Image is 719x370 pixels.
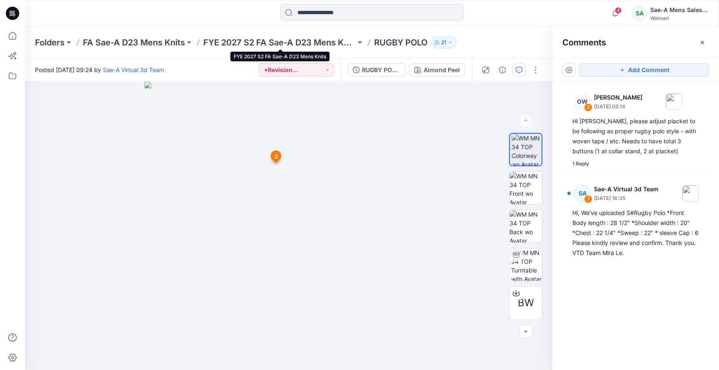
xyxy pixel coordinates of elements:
[579,63,709,77] button: Add Comment
[496,63,509,77] button: Details
[632,6,647,21] div: SA
[374,37,427,48] p: RUGBY POLO
[594,92,642,102] p: [PERSON_NAME]
[145,82,433,370] img: eyJhbGciOiJIUzI1NiIsImtpZCI6IjAiLCJzbHQiOiJzZXMiLCJ0eXAiOiJKV1QifQ.eyJkYXRhIjp7InR5cGUiOiJzdG9yYW...
[35,65,164,74] span: Posted [DATE] 09:24 by
[424,65,460,75] div: Almond Peel
[574,93,591,110] div: OW
[594,184,659,194] p: Sae-A Virtual 3d Team
[431,37,457,48] button: 21
[409,63,465,77] button: Almond Peel
[103,66,164,73] a: Sae-A Virtual 3d Team
[584,103,592,112] div: 2
[650,15,709,21] div: Walmart
[572,208,699,258] div: Hi, We've uploaded S#Rugby Polo *Front Body length : 28 1/2" *Shoulder width : 20" *Chest : 22 1/...
[509,172,542,204] img: WM MN 34 TOP Front wo Avatar
[441,38,446,47] p: 21
[512,134,542,165] img: WM MN 34 TOP Colorway wo Avatar
[83,37,185,48] a: FA Sae-A D23 Mens Knits
[518,295,534,310] span: BW
[584,195,592,203] div: 1
[594,194,659,202] p: [DATE] 18:35
[572,160,589,168] div: 1 Reply
[203,37,356,48] a: FYE 2027 S2 FA Sae-A D23 Mens Knits
[347,63,406,77] button: RUGBY POLO_FULL COLORWAYS
[574,185,591,202] div: SA
[362,65,400,75] div: RUGBY POLO_FULL COLORWAYS
[650,5,709,15] div: Sae-A Mens Sales Team
[35,37,65,48] a: Folders
[615,7,622,14] span: 4
[509,210,542,242] img: WM MN 34 TOP Back wo Avatar
[511,248,542,281] img: WM MN 34 TOP Turntable with Avatar
[572,116,699,156] div: Hi [PERSON_NAME], please adjust placket to be following as proper rugby polo style - with woven t...
[594,102,642,111] p: [DATE] 05:14
[562,37,606,47] h2: Comments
